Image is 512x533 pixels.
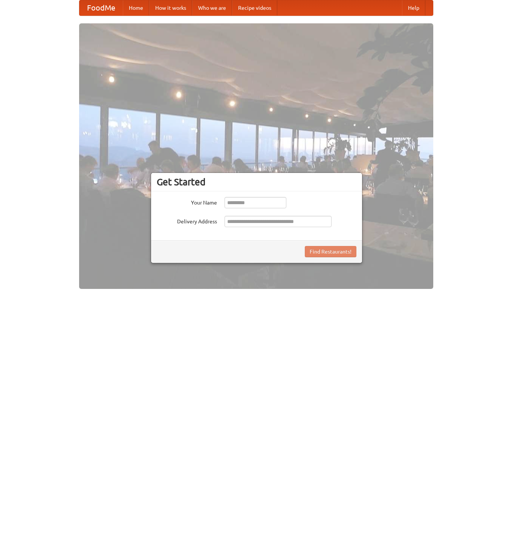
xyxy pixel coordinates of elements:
[192,0,232,15] a: Who we are
[232,0,277,15] a: Recipe videos
[305,246,356,257] button: Find Restaurants!
[402,0,425,15] a: Help
[123,0,149,15] a: Home
[79,0,123,15] a: FoodMe
[157,197,217,206] label: Your Name
[149,0,192,15] a: How it works
[157,176,356,188] h3: Get Started
[157,216,217,225] label: Delivery Address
